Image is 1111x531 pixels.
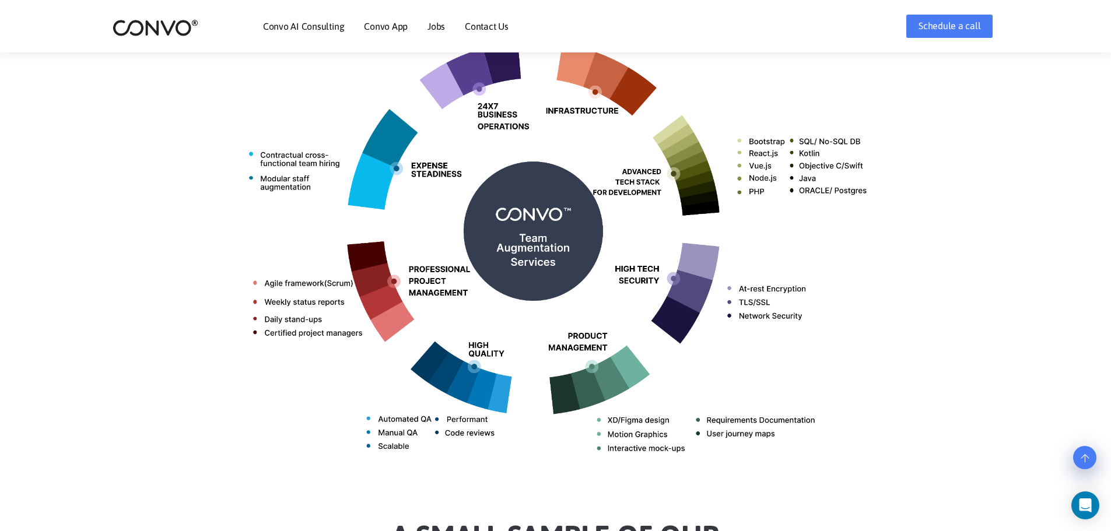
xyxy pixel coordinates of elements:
[427,22,445,31] a: Jobs
[263,22,344,31] a: Convo AI Consulting
[465,22,509,31] a: Contact Us
[1071,491,1099,519] div: Open Intercom Messenger
[113,19,198,37] img: logo_2.png
[364,22,408,31] a: Convo App
[906,15,993,38] a: Schedule a call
